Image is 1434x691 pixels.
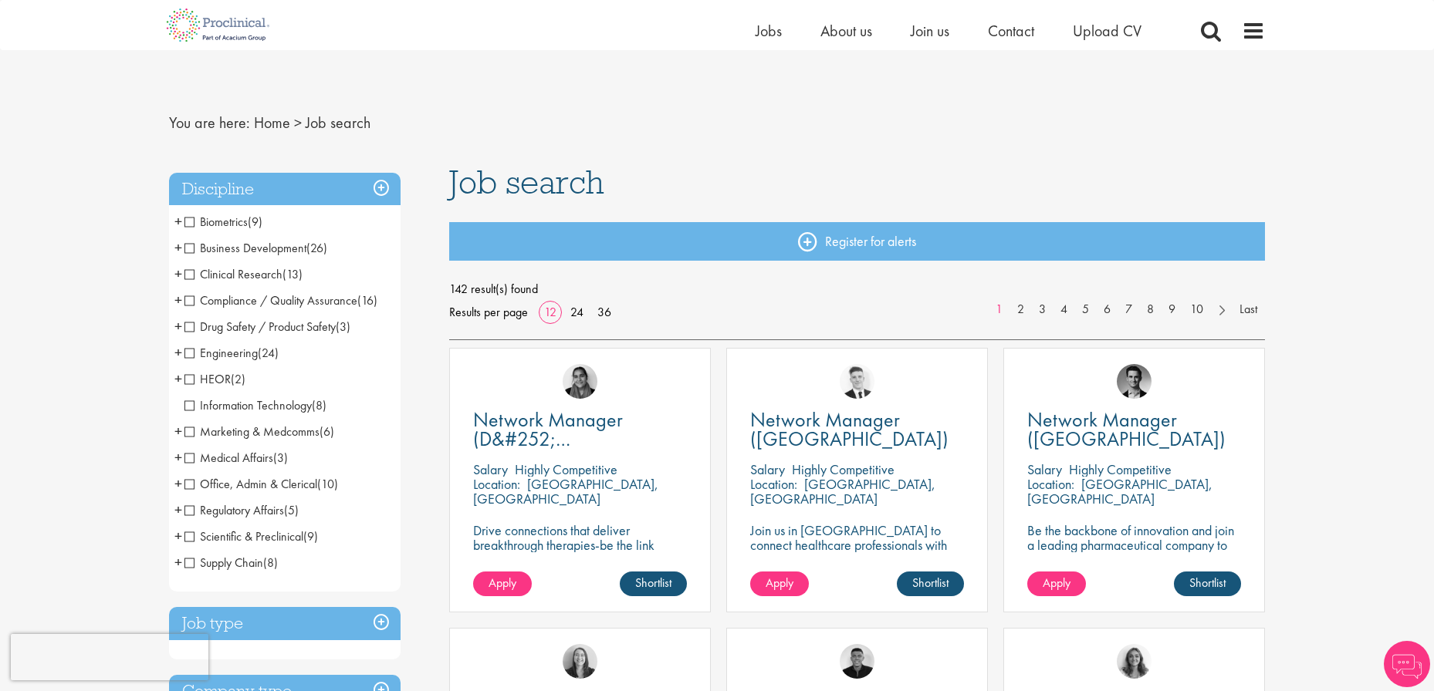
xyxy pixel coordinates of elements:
img: Chatbot [1384,641,1430,687]
span: + [174,262,182,285]
span: Information Technology [184,397,326,413]
a: 3 [1031,301,1054,319]
img: Max Slevogt [1117,364,1152,399]
a: Jobs [756,21,782,41]
img: Jackie Cerchio [1117,644,1152,679]
span: Supply Chain [184,554,278,571]
span: Medical Affairs [184,450,288,466]
span: Office, Admin & Clerical [184,476,317,492]
a: 9 [1161,301,1183,319]
a: Apply [750,571,809,596]
span: Network Manager ([GEOGRAPHIC_DATA]) [750,406,949,452]
a: 12 [539,304,562,320]
h3: Discipline [169,173,401,206]
p: Drive connections that deliver breakthrough therapies-be the link between innovation and impact i... [473,523,687,581]
span: Apply [1043,575,1070,591]
a: Shortlist [1174,571,1241,596]
span: Business Development [184,240,327,256]
a: 1 [988,301,1010,319]
a: Join us [911,21,949,41]
span: + [174,210,182,233]
a: 8 [1139,301,1162,319]
p: Highly Competitive [515,460,617,478]
a: Network Manager ([GEOGRAPHIC_DATA]) [1027,410,1241,449]
span: Clinical Research [184,266,282,282]
span: Regulatory Affairs [184,502,284,518]
span: Results per page [449,301,528,324]
span: + [174,341,182,364]
span: You are here: [169,113,250,133]
span: Salary [750,460,785,478]
span: + [174,446,182,469]
span: Information Technology [184,397,312,413]
span: (16) [357,292,377,308]
span: Office, Admin & Clerical [184,476,338,492]
span: Marketing & Medcomms [184,423,320,440]
span: (5) [284,502,299,518]
span: Location: [473,475,520,493]
span: Network Manager (D&#252;[GEOGRAPHIC_DATA]) [473,406,665,471]
a: Network Manager (D&#252;[GEOGRAPHIC_DATA]) [473,410,687,449]
span: Scientific & Preclinical [184,528,303,544]
span: (26) [306,240,327,256]
h3: Job type [169,607,401,640]
span: Marketing & Medcomms [184,423,334,440]
a: 6 [1096,301,1118,319]
span: Medical Affairs [184,450,273,466]
a: Apply [473,571,532,596]
span: Job search [449,161,604,203]
span: Biometrics [184,214,248,230]
span: (24) [258,345,279,361]
span: Salary [473,460,508,478]
a: 2 [1010,301,1032,319]
span: Drug Safety / Product Safety [184,319,336,335]
img: Mia Kellerman [563,644,597,679]
span: 142 result(s) found [449,278,1266,301]
span: Engineering [184,345,258,361]
img: Anjali Parbhu [563,364,597,399]
span: Location: [1027,475,1074,493]
span: + [174,288,182,312]
span: Salary [1027,460,1062,478]
span: (2) [231,371,245,387]
span: HEOR [184,371,231,387]
span: (9) [248,214,262,230]
a: Nicolas Daniel [840,364,874,399]
span: (13) [282,266,303,282]
span: Clinical Research [184,266,303,282]
a: 36 [592,304,617,320]
span: (3) [273,450,288,466]
a: About us [820,21,872,41]
span: Apply [766,575,793,591]
a: Register for alerts [449,222,1266,261]
span: (8) [263,554,278,571]
span: + [174,367,182,390]
span: + [174,236,182,259]
p: Be the backbone of innovation and join a leading pharmaceutical company to help keep life-changin... [1027,523,1241,581]
a: 5 [1074,301,1097,319]
a: breadcrumb link [254,113,290,133]
span: Job search [306,113,370,133]
a: Contact [988,21,1034,41]
a: 4 [1053,301,1075,319]
span: (6) [320,423,334,440]
a: Shortlist [897,571,964,596]
img: Christian Andersen [840,644,874,679]
span: + [174,472,182,495]
span: Network Manager ([GEOGRAPHIC_DATA]) [1027,406,1226,452]
span: (3) [336,319,350,335]
span: Drug Safety / Product Safety [184,319,350,335]
span: Compliance / Quality Assurance [184,292,377,308]
span: > [294,113,302,133]
span: (8) [312,397,326,413]
span: HEOR [184,371,245,387]
a: Upload CV [1073,21,1141,41]
a: 24 [565,304,589,320]
span: Business Development [184,240,306,256]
